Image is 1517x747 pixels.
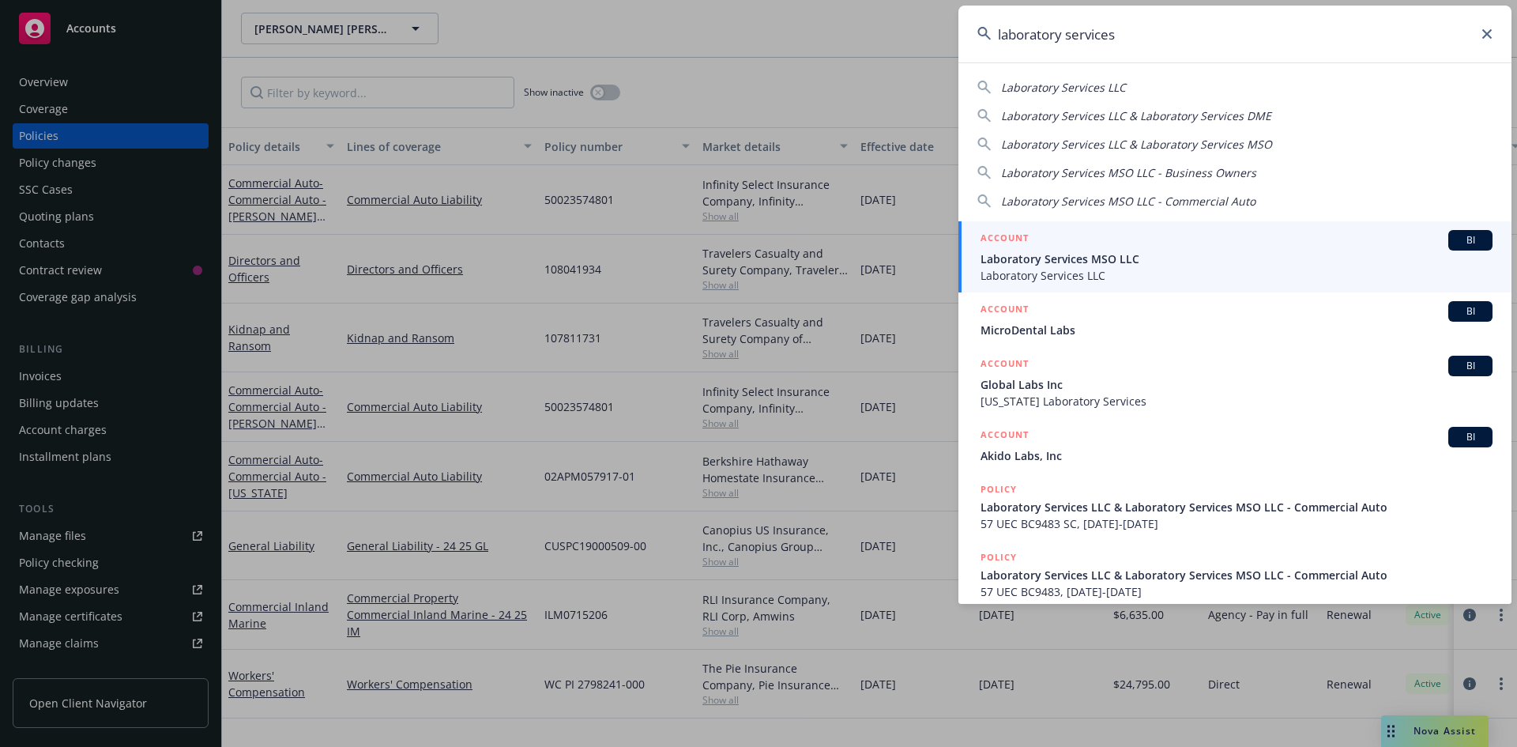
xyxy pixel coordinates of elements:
h5: POLICY [981,481,1017,497]
span: Laboratory Services LLC & Laboratory Services MSO LLC - Commercial Auto [981,567,1493,583]
span: Laboratory Services LLC & Laboratory Services MSO [1001,137,1272,152]
span: Global Labs Inc [981,376,1493,393]
span: Laboratory Services LLC & Laboratory Services MSO LLC - Commercial Auto [981,499,1493,515]
span: Laboratory Services MSO LLC - Commercial Auto [1001,194,1255,209]
span: Laboratory Services MSO LLC [981,251,1493,267]
span: BI [1455,359,1486,373]
span: Laboratory Services LLC & Laboratory Services DME [1001,108,1271,123]
span: 57 UEC BC9483 SC, [DATE]-[DATE] [981,515,1493,532]
span: Laboratory Services LLC [981,267,1493,284]
h5: ACCOUNT [981,301,1029,320]
a: ACCOUNTBIGlobal Labs Inc[US_STATE] Laboratory Services [958,347,1511,418]
span: BI [1455,233,1486,247]
span: Laboratory Services LLC [1001,80,1126,95]
a: POLICYLaboratory Services LLC & Laboratory Services MSO LLC - Commercial Auto57 UEC BC9483 SC, [D... [958,473,1511,541]
h5: POLICY [981,549,1017,565]
a: ACCOUNTBIMicroDental Labs [958,292,1511,347]
h5: ACCOUNT [981,356,1029,375]
input: Search... [958,6,1511,62]
span: MicroDental Labs [981,322,1493,338]
span: [US_STATE] Laboratory Services [981,393,1493,409]
span: Laboratory Services MSO LLC - Business Owners [1001,165,1256,180]
span: Akido Labs, Inc [981,447,1493,464]
h5: ACCOUNT [981,427,1029,446]
span: BI [1455,304,1486,319]
h5: ACCOUNT [981,230,1029,249]
a: POLICYLaboratory Services LLC & Laboratory Services MSO LLC - Commercial Auto57 UEC BC9483, [DATE... [958,541,1511,609]
span: BI [1455,430,1486,444]
a: ACCOUNTBIAkido Labs, Inc [958,418,1511,473]
span: 57 UEC BC9483, [DATE]-[DATE] [981,583,1493,600]
a: ACCOUNTBILaboratory Services MSO LLCLaboratory Services LLC [958,221,1511,292]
